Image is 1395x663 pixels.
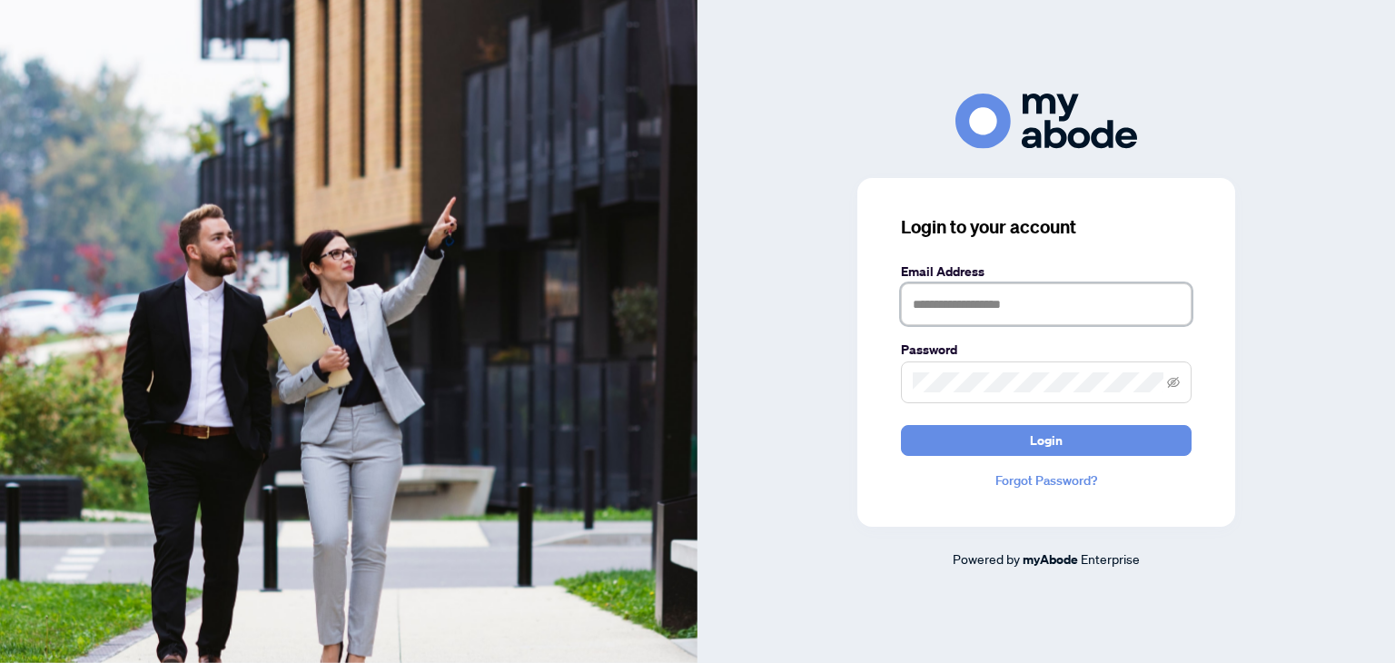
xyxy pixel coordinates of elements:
span: eye-invisible [1167,376,1180,389]
a: myAbode [1023,549,1078,569]
h3: Login to your account [901,214,1192,240]
a: Forgot Password? [901,470,1192,490]
button: Login [901,425,1192,456]
label: Email Address [901,262,1192,282]
img: ma-logo [955,94,1137,149]
span: Enterprise [1081,550,1140,567]
label: Password [901,340,1192,360]
span: Powered by [953,550,1020,567]
span: Login [1030,426,1063,455]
